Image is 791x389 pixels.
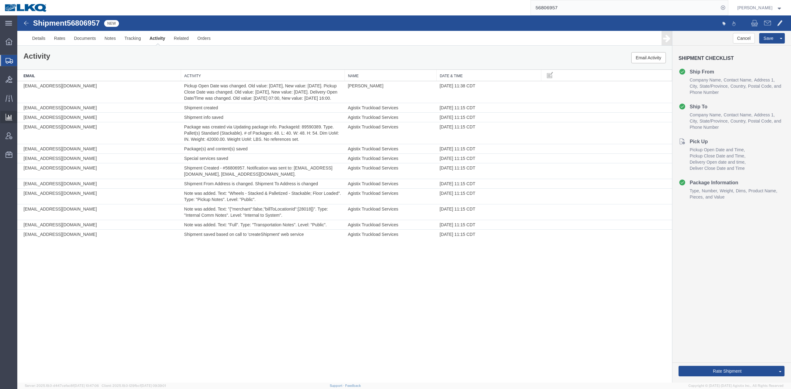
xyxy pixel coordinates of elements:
[164,189,328,205] td: Note was added. Text: "{"merchant":false,"billToLocationId":[28018]}". Type: "Internal Comm Notes...
[6,216,79,221] span: [EMAIL_ADDRESS][DOMAIN_NAME]
[6,109,79,114] span: [EMAIL_ADDRESS][DOMAIN_NAME]
[152,15,176,30] a: Related
[6,90,79,95] span: [EMAIL_ADDRESS][DOMAIN_NAME]
[6,207,79,212] span: [EMAIL_ADDRESS][DOMAIN_NAME]
[6,37,33,45] h1: Activity
[141,384,166,387] span: [DATE] 09:39:01
[328,173,419,189] td: Agistix Truckload Services
[731,173,760,178] span: Product Name
[164,97,328,107] td: Shipment info saved
[419,66,524,88] td: [DATE] 11:38 CDT
[176,15,198,30] a: Orders
[328,54,419,66] th: Name: activate to sort column ascending
[661,163,721,171] h4: Package Information
[17,15,791,383] iframe: FS Legacy Container
[731,68,764,74] li: and
[328,189,419,205] td: Agistix Truckload Services
[672,138,728,143] span: Pickup Close Date and Time
[688,383,784,388] span: Copyright © [DATE]-[DATE] Agistix Inc., All Rights Reserved
[731,102,764,109] li: and
[52,15,83,30] a: Documents
[330,384,345,387] a: Support
[164,66,328,88] td: Pickup Open Date was changed. Old value: [DATE], New value: [DATE]. Pickup Close Date was changed...
[742,18,760,28] button: Save
[672,68,681,73] span: City
[713,103,729,108] span: Country
[164,214,328,224] td: Shipment saved based on call to 'createShipment' web service
[164,54,328,66] th: Activity: activate to sort column ascending
[672,74,701,79] span: Phone Number
[345,384,361,387] a: Feedback
[672,132,728,137] span: Pickup Open Date and Time
[672,179,687,184] span: Pieces
[102,384,166,387] span: Client: 2025.19.0-129fbcf
[672,173,683,178] span: Type
[419,138,524,148] td: [DATE] 11:15 CDT
[419,214,524,224] td: [DATE] 11:15 CDT
[684,173,701,178] span: Number
[731,68,757,73] span: Postal Code
[737,4,772,11] span: Matt Harvey
[6,99,79,104] span: [EMAIL_ADDRESS][DOMAIN_NAME]
[419,173,524,189] td: [DATE] 11:15 CDT
[737,97,757,102] span: Address 1
[328,66,419,88] td: [PERSON_NAME]
[419,129,524,138] td: [DATE] 11:15 CDT
[6,175,79,180] span: [EMAIL_ADDRESS][DOMAIN_NAME]
[6,68,79,73] span: [EMAIL_ADDRESS][DOMAIN_NAME]
[661,52,697,60] h4: Ship From
[672,97,705,102] span: Company Name
[6,191,79,196] span: [EMAIL_ADDRESS][DOMAIN_NAME]
[6,140,79,145] span: [EMAIL_ADDRESS][DOMAIN_NAME]
[328,205,419,214] td: Agistix Truckload Services
[419,107,524,129] td: [DATE] 11:15 CDT
[328,107,419,129] td: Agistix Truckload Services
[706,97,735,102] span: Contact Name
[164,173,328,189] td: Note was added. Text: "Wheels - Stacked & Palletized - Stackable; Floor Loaded". Type: "Pickup No...
[4,3,48,12] img: logo
[6,166,79,171] span: [EMAIL_ADDRESS][DOMAIN_NAME]
[672,103,681,108] span: City
[419,205,524,214] td: [DATE] 11:15 CDT
[661,350,759,361] button: Rate Shipment
[672,150,727,155] span: Deliver Close Date and Time
[164,205,328,214] td: Note was added. Text: "Full". Type: "Transportation Notes". Level: "Public".
[527,54,538,65] button: Manage table columns
[716,18,738,28] button: Cancel
[419,54,524,66] th: Date &amp; Time: activate to sort column ascending
[737,62,757,67] span: Address 1
[164,129,328,138] td: Package(s) and content(s) saved
[706,62,735,67] span: Contact Name
[83,15,103,30] a: Notes
[164,138,328,148] td: Special services saved
[328,214,419,224] td: Agistix Truckload Services
[661,40,768,52] h3: Shipment Checklist
[164,107,328,129] td: Package was created via Updating package info. PackageId: 89590389. Type. Pallet(s) Standard (Sta...
[672,62,705,67] span: Company Name
[328,148,419,164] td: Agistix Truckload Services
[682,68,712,74] span: State/Province
[32,15,53,30] a: Rates
[731,103,757,108] span: Postal Code
[164,148,328,164] td: Shipment Created - #56806957. Notification was sent to: [EMAIL_ADDRESS][DOMAIN_NAME], [EMAIL_ADDR...
[672,144,728,149] span: Delivery Open date and time
[718,173,730,178] span: Dims
[25,384,99,387] span: Server: 2025.19.0-d447cefac8f
[103,15,128,30] a: Tracking
[128,15,152,30] a: Activity
[737,4,783,11] button: [PERSON_NAME]
[713,68,729,73] span: Country
[419,189,524,205] td: [DATE] 11:15 CDT
[672,109,701,114] span: Phone Number
[328,138,419,148] td: Agistix Truckload Services
[328,88,419,97] td: Agistix Truckload Services
[419,97,524,107] td: [DATE] 11:15 CDT
[328,129,419,138] td: Agistix Truckload Services
[419,148,524,164] td: [DATE] 11:15 CDT
[661,122,691,130] h4: Pick Up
